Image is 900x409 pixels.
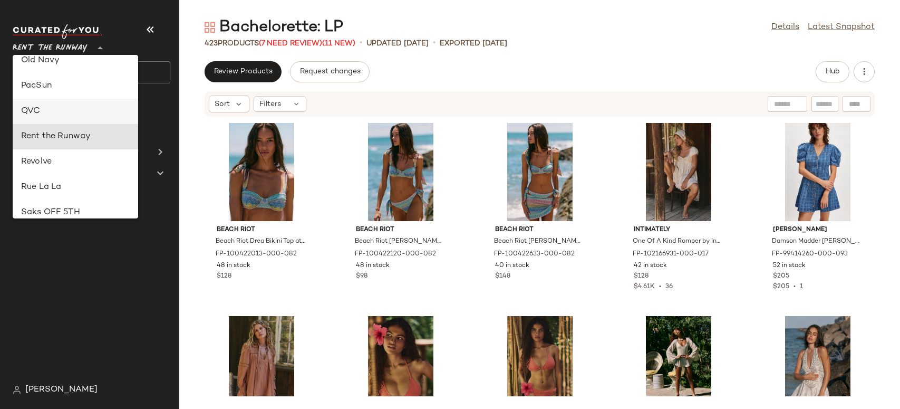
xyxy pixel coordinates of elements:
span: FP-102166931-000-017 [633,250,709,259]
span: (11 New) [322,40,355,47]
span: $4.61K [634,283,655,290]
span: $205 [773,283,789,290]
div: undefined-list [13,55,138,218]
div: Saks OFF 5TH [21,206,130,219]
span: FP-100422633-000-082 [494,250,575,259]
img: svg%3e [205,22,215,33]
span: [PERSON_NAME] [773,225,863,235]
span: • [360,37,362,50]
span: 36 [665,283,673,290]
span: Beach Riot [217,225,306,235]
a: Latest Snapshot [808,21,875,34]
a: Details [771,21,799,34]
div: Bachelorette: LP [205,17,343,38]
span: 48 in stock [217,261,250,271]
span: Request changes [299,68,360,76]
img: 99414260_093_d [764,123,871,221]
span: [PERSON_NAME] [25,384,98,396]
span: Beach Riot Drea Bikini Top at Free People in [GEOGRAPHIC_DATA], Size: XS [216,237,305,246]
span: Review Products [214,68,273,76]
div: QVC [21,105,130,118]
span: Rent the Runway [13,36,88,55]
span: One Of A Kind Romper by Intimately at Free People in White, Size: L [633,237,722,246]
button: Request changes [290,61,369,82]
span: $148 [495,272,510,281]
span: (7 Need Review) [259,40,322,47]
span: 1 [800,283,803,290]
span: FP-100422120-000-082 [355,250,436,259]
span: 52 in stock [773,261,806,271]
img: 100422013_082_a [208,123,315,221]
span: Damson Madder [PERSON_NAME] Mini Dress at Free People in Blue, Size: US 4 [772,237,862,246]
div: Rent the Runway [21,130,130,143]
p: Exported [DATE] [440,38,507,49]
div: PacSun [21,80,130,92]
button: Review Products [205,61,282,82]
img: svg%3e [13,386,21,394]
span: $128 [217,272,231,281]
span: 48 in stock [356,261,390,271]
div: Products [205,38,355,49]
span: Filters [259,99,281,110]
span: • [655,283,665,290]
button: Hub [816,61,849,82]
span: 42 in stock [634,261,667,271]
span: 40 in stock [495,261,529,271]
span: $98 [356,272,367,281]
span: $128 [634,272,649,281]
span: $205 [773,272,789,281]
span: Beach Riot [495,225,585,235]
p: updated [DATE] [366,38,429,49]
span: Sort [215,99,230,110]
img: cfy_white_logo.C9jOOHJF.svg [13,24,102,39]
span: Hub [825,68,840,76]
span: 423 [205,40,218,47]
span: Beach Riot [PERSON_NAME] Skirt at Free People in [GEOGRAPHIC_DATA], Size: S [494,237,584,246]
span: Beach Riot [PERSON_NAME] Bikini Bottoms at Free People in [GEOGRAPHIC_DATA], Size: S [355,237,444,246]
img: 100422633_082_a [487,123,593,221]
img: 100422120_082_a [347,123,454,221]
span: Intimately [634,225,723,235]
div: Old Navy [21,54,130,67]
span: • [789,283,800,290]
span: FP-99414260-000-093 [772,250,848,259]
div: Rue La La [21,181,130,194]
img: 102166931_017_0 [625,123,732,221]
span: FP-100422013-000-082 [216,250,297,259]
span: • [433,37,436,50]
span: Beach Riot [356,225,446,235]
div: Revolve [21,156,130,168]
